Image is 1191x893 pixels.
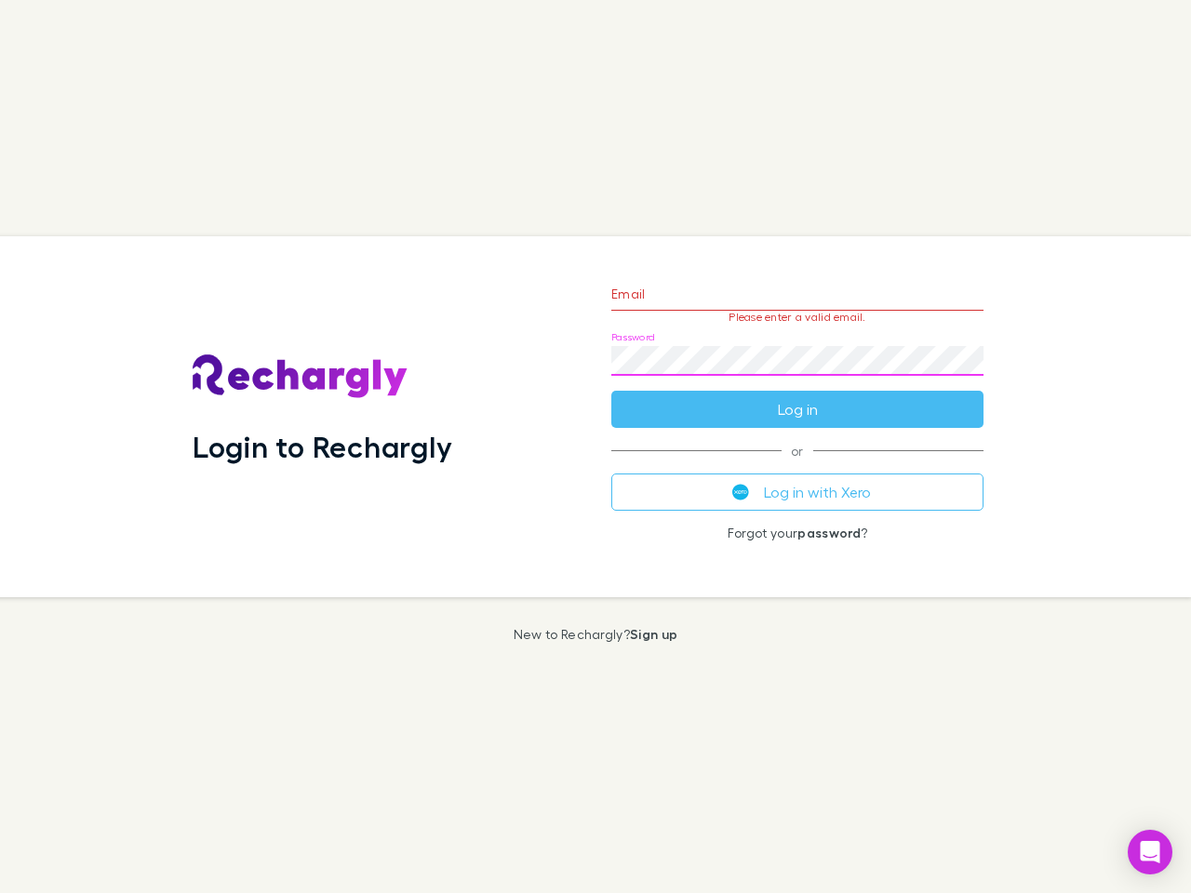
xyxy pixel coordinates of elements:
[611,311,984,324] p: Please enter a valid email.
[193,354,408,399] img: Rechargly's Logo
[611,391,984,428] button: Log in
[797,525,861,540] a: password
[611,526,984,540] p: Forgot your ?
[1128,830,1172,874] div: Open Intercom Messenger
[611,473,984,511] button: Log in with Xero
[611,330,655,344] label: Password
[193,429,452,464] h1: Login to Rechargly
[732,484,749,500] img: Xero's logo
[630,626,677,642] a: Sign up
[514,627,678,642] p: New to Rechargly?
[611,450,984,451] span: or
